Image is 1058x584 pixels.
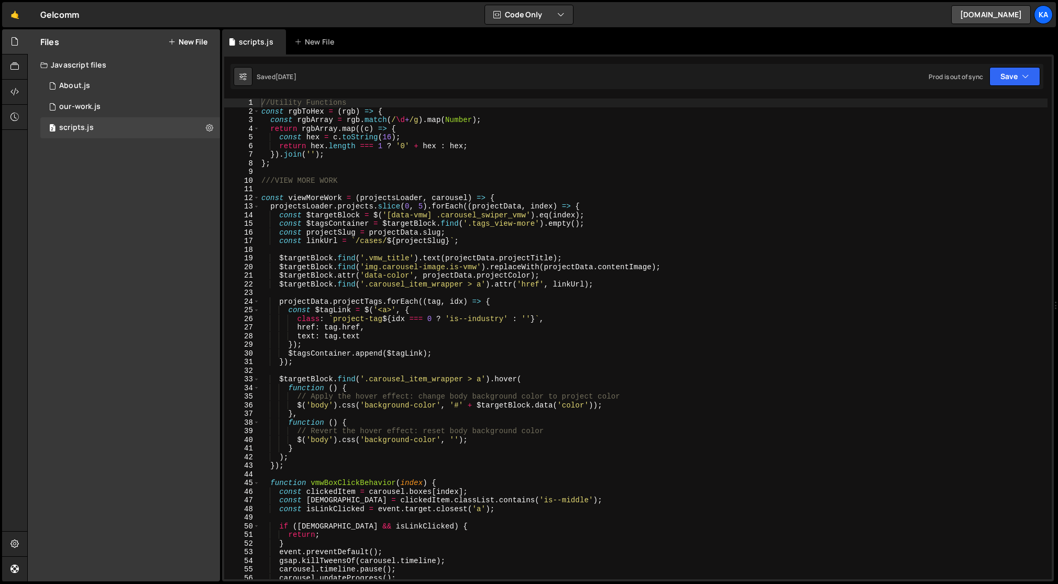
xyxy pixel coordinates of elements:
div: 19 [224,254,260,263]
div: 38 [224,418,260,427]
div: 30 [224,349,260,358]
div: 33 [224,375,260,384]
div: 3953/10367.js [40,96,220,117]
div: scripts.js [239,37,273,47]
div: 7 [224,150,260,159]
div: 42 [224,453,260,462]
h2: Files [40,36,59,48]
button: Code Only [485,5,573,24]
div: New File [294,37,338,47]
div: 22 [224,280,260,289]
div: 20 [224,263,260,272]
div: 35 [224,392,260,401]
div: 16 [224,228,260,237]
div: 32 [224,367,260,376]
div: 4 [224,125,260,134]
div: Prod is out of sync [929,72,983,81]
div: 31 [224,358,260,367]
div: 44 [224,470,260,479]
div: Gelcomm [40,8,79,21]
div: 3 [224,116,260,125]
div: 28 [224,332,260,341]
div: 29 [224,340,260,349]
div: 39 [224,427,260,436]
div: 56 [224,574,260,583]
a: 🤙 [2,2,28,27]
div: 27 [224,323,260,332]
div: 34 [224,384,260,393]
div: 41 [224,444,260,453]
div: our-work.js [59,102,101,112]
div: 15 [224,219,260,228]
div: 48 [224,505,260,514]
div: 51 [224,531,260,539]
div: 1 [224,98,260,107]
div: 10 [224,177,260,185]
div: 12 [224,194,260,203]
a: Ka [1034,5,1053,24]
div: 21 [224,271,260,280]
a: [DOMAIN_NAME] [951,5,1031,24]
button: New File [168,38,207,46]
div: Saved [257,72,296,81]
div: 52 [224,539,260,548]
div: 53 [224,548,260,557]
div: 5 [224,133,260,142]
div: 18 [224,246,260,255]
div: 2 [224,107,260,116]
div: 9 [224,168,260,177]
div: scripts.js [59,123,94,133]
div: 3953/6948.js [40,117,220,138]
div: 23 [224,289,260,297]
div: 47 [224,496,260,505]
div: 17 [224,237,260,246]
div: 8 [224,159,260,168]
div: 26 [224,315,260,324]
span: 2 [49,125,56,133]
div: 55 [224,565,260,574]
button: Save [989,67,1040,86]
div: Javascript files [28,54,220,75]
div: 13 [224,202,260,211]
div: 45 [224,479,260,488]
div: 43 [224,461,260,470]
div: 37 [224,410,260,418]
div: 24 [224,297,260,306]
div: 25 [224,306,260,315]
div: 50 [224,522,260,531]
div: 11 [224,185,260,194]
div: 6 [224,142,260,151]
div: 54 [224,557,260,566]
div: 3953/7323.js [40,75,220,96]
div: 40 [224,436,260,445]
div: About.js [59,81,90,91]
div: 49 [224,513,260,522]
div: [DATE] [275,72,296,81]
div: 46 [224,488,260,497]
div: 36 [224,401,260,410]
div: 14 [224,211,260,220]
